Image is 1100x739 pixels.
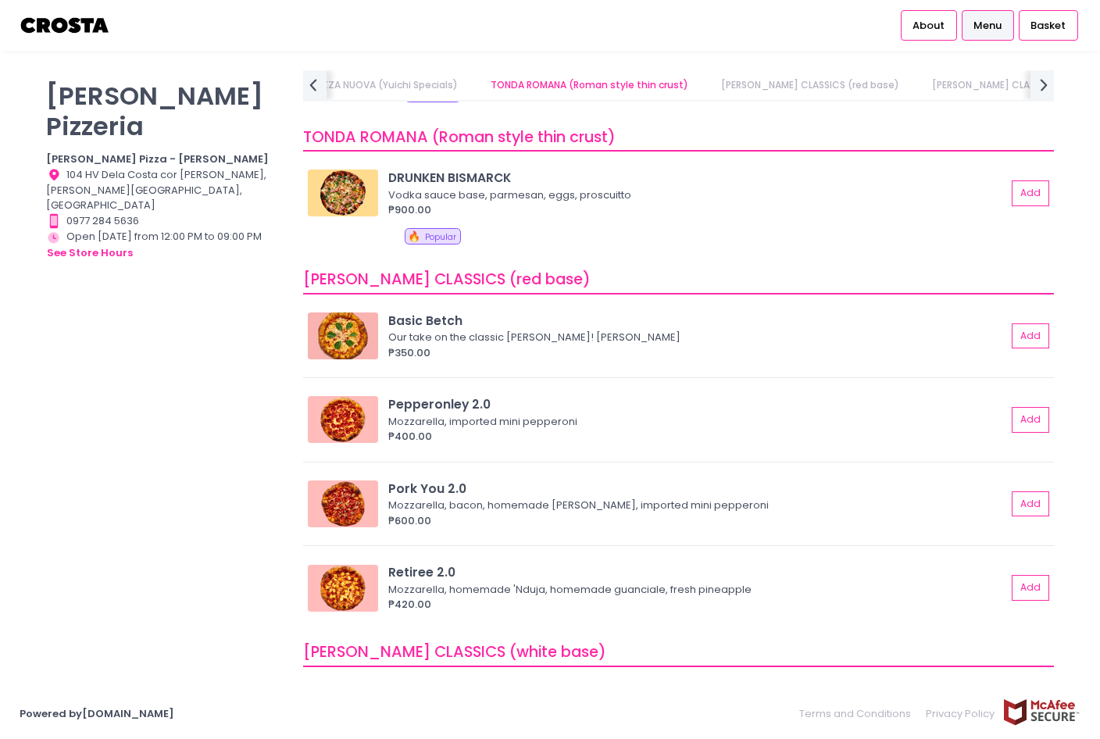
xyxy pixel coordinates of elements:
span: Menu [973,18,1002,34]
div: ₱900.00 [388,202,1006,218]
img: mcafee-secure [1002,698,1080,726]
img: Pepperonley 2.0 [308,396,378,443]
div: Mozzarella, bacon, homemade [PERSON_NAME], imported mini pepperoni [388,498,1002,513]
div: Open [DATE] from 12:00 PM to 09:00 PM [46,229,284,262]
span: [PERSON_NAME] CLASSICS (white base) [303,641,606,662]
img: Retiree 2.0 [308,565,378,612]
div: DRUNKEN BISMARCK [388,169,1006,187]
button: Add [1012,491,1049,517]
span: About [912,18,945,34]
a: [PERSON_NAME] CLASSICS (red base) [706,70,915,100]
span: [PERSON_NAME] CLASSICS (red base) [303,269,591,290]
div: Our take on the classic [PERSON_NAME]! [PERSON_NAME] [388,330,1002,345]
div: Pepperonley 2.0 [388,395,1006,413]
div: Pork You 2.0 [388,480,1006,498]
b: [PERSON_NAME] Pizza - [PERSON_NAME] [46,152,269,166]
div: ₱420.00 [388,597,1006,612]
span: 🔥 [408,229,420,244]
div: 104 HV Dela Costa cor [PERSON_NAME], [PERSON_NAME][GEOGRAPHIC_DATA], [GEOGRAPHIC_DATA] [46,167,284,213]
p: [PERSON_NAME] Pizzeria [46,80,284,141]
span: Popular [425,231,456,243]
a: About [901,10,957,40]
a: PIZZA NUOVA (Yuichi Specials) [298,70,473,100]
a: Privacy Policy [919,698,1003,729]
img: DRUNKEN BISMARCK [308,170,378,216]
img: logo [20,12,111,39]
div: Mozzarella, imported mini pepperoni [388,414,1002,430]
a: Powered by[DOMAIN_NAME] [20,706,174,721]
button: Add [1012,407,1049,433]
div: ₱350.00 [388,345,1006,361]
div: 0977 284 5636 [46,213,284,229]
span: TONDA ROMANA (Roman style thin crust) [303,127,616,148]
span: Basket [1030,18,1066,34]
div: Mozzarella, homemade 'Nduja, homemade guanciale, fresh pineapple [388,582,1002,598]
a: Menu [962,10,1014,40]
div: Vodka sauce base, parmesan, eggs, proscuitto [388,187,1002,203]
img: Pork You 2.0 [308,480,378,527]
img: Basic Betch [308,312,378,359]
a: Terms and Conditions [799,698,919,729]
div: Retiree 2.0 [388,563,1006,581]
div: ₱400.00 [388,429,1006,444]
button: Add [1012,180,1049,206]
a: TONDA ROMANA (Roman style thin crust) [475,70,703,100]
button: Add [1012,323,1049,349]
div: Basic Betch [388,312,1006,330]
div: ₱600.00 [388,513,1006,529]
button: see store hours [46,245,134,262]
button: Add [1012,575,1049,601]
